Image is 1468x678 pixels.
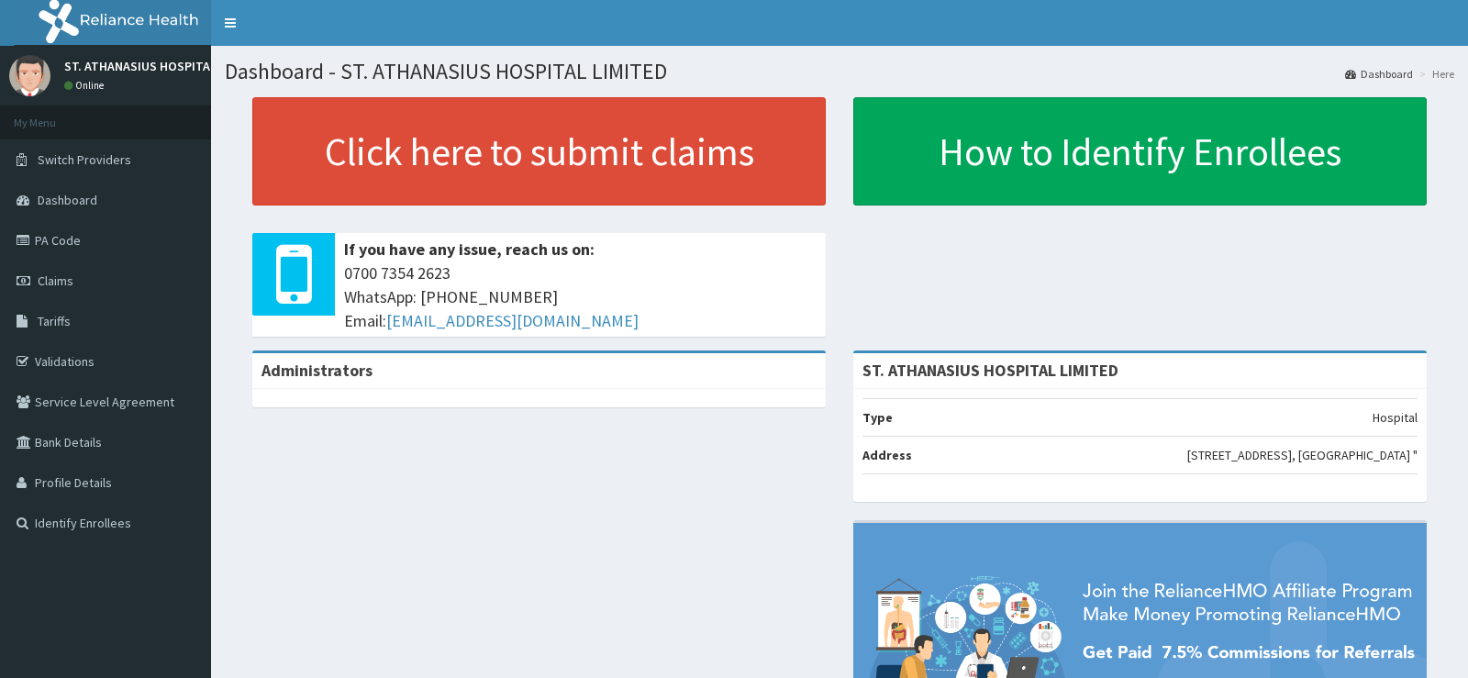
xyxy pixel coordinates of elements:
b: Type [862,409,893,426]
strong: ST. ATHANASIUS HOSPITAL LIMITED [862,360,1118,381]
p: [STREET_ADDRESS], [GEOGRAPHIC_DATA] " [1187,446,1418,464]
a: Online [64,79,108,92]
span: Switch Providers [38,151,131,168]
li: Here [1415,66,1454,82]
img: User Image [9,55,50,96]
span: Dashboard [38,192,97,208]
a: Click here to submit claims [252,97,826,206]
b: If you have any issue, reach us on: [344,239,595,260]
a: Dashboard [1345,66,1413,82]
a: How to Identify Enrollees [853,97,1427,206]
span: Tariffs [38,313,71,329]
span: 0700 7354 2623 WhatsApp: [PHONE_NUMBER] Email: [344,261,817,332]
h1: Dashboard - ST. ATHANASIUS HOSPITAL LIMITED [225,60,1454,83]
b: Address [862,447,912,463]
b: Administrators [261,360,373,381]
a: [EMAIL_ADDRESS][DOMAIN_NAME] [386,310,639,331]
p: Hospital [1373,408,1418,427]
p: ST. ATHANASIUS HOSPITAL LIMITED [64,60,265,72]
span: Claims [38,272,73,289]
